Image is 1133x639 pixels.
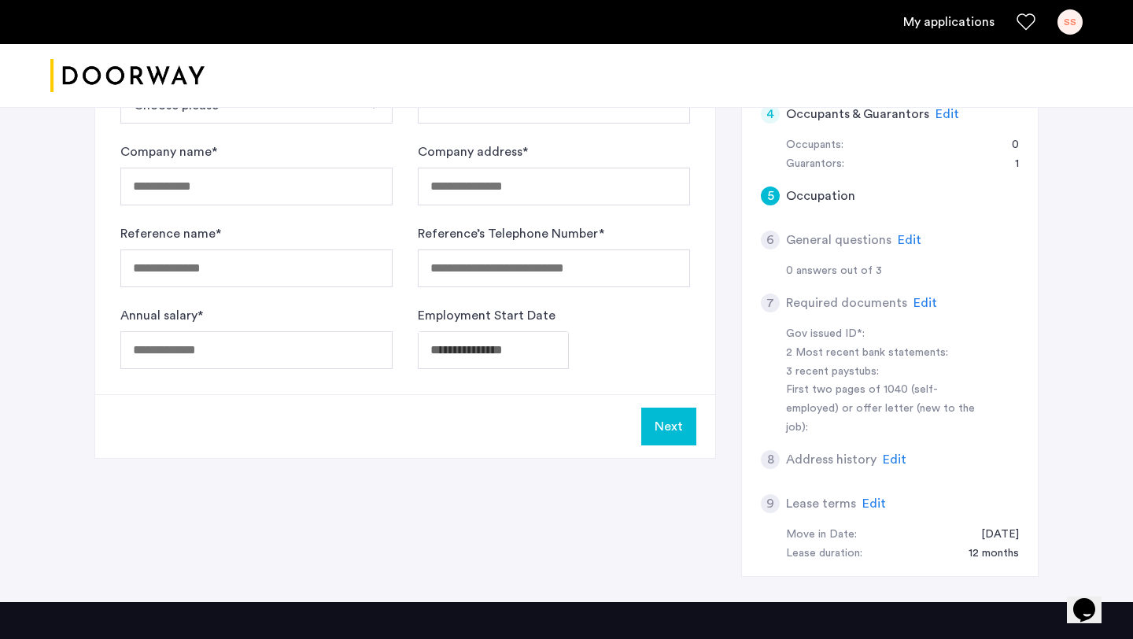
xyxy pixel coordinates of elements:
[418,142,528,161] label: Company address *
[786,363,984,382] div: 3 recent paystubs:
[418,331,569,369] input: Employment Start Date
[786,526,857,545] div: Move in Date:
[50,46,205,105] img: logo
[786,155,844,174] div: Guarantors:
[898,234,921,246] span: Edit
[953,545,1019,563] div: 12 months
[786,136,843,155] div: Occupants:
[999,155,1019,174] div: 1
[996,136,1019,155] div: 0
[120,142,217,161] label: Company name *
[1017,13,1035,31] a: Favorites
[786,344,984,363] div: 2 Most recent bank statements:
[761,187,780,205] div: 5
[786,187,855,205] h5: Occupation
[120,306,203,325] label: Annual salary *
[786,262,1019,281] div: 0 answers out of 3
[418,306,555,325] label: Employment Start Date
[786,450,877,469] h5: Address history
[1057,9,1083,35] div: SS
[883,453,906,466] span: Edit
[1067,576,1117,623] iframe: chat widget
[761,450,780,469] div: 8
[786,381,984,438] div: First two pages of 1040 (self-employed) or offer letter (new to the job):
[786,294,907,312] h5: Required documents
[786,231,891,249] h5: General questions
[903,13,995,31] a: My application
[761,494,780,513] div: 9
[786,545,862,563] div: Lease duration:
[965,526,1019,545] div: 08/31/2025
[641,408,696,445] button: Next
[761,294,780,312] div: 7
[761,105,780,124] div: 4
[936,108,959,120] span: Edit
[418,224,604,243] label: Reference’s Telephone Number *
[913,297,937,309] span: Edit
[761,231,780,249] div: 6
[862,497,886,510] span: Edit
[50,46,205,105] a: Cazamio logo
[786,325,984,344] div: Gov issued ID*:
[786,494,856,513] h5: Lease terms
[786,105,929,124] h5: Occupants & Guarantors
[120,224,221,243] label: Reference name *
